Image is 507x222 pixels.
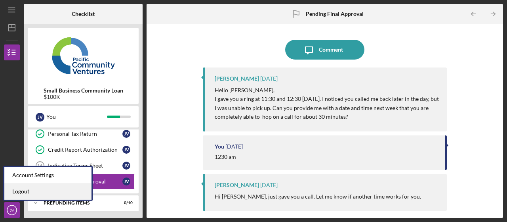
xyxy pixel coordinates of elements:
[37,163,42,168] tspan: 14
[122,146,130,154] div: J V
[4,167,91,183] div: Account Settings
[72,11,95,17] b: Checklist
[215,95,439,121] p: I gave you a ring at 11:30 and 12:30 [DATE]. I noticed you called me back later in the day, but I...
[306,11,364,17] b: Pending Final Approval
[122,178,130,185] div: J V
[122,162,130,170] div: J V
[4,183,91,200] a: Logout
[32,158,135,174] a: 14Indicative Terms SheetJV
[44,94,123,100] div: $100K
[215,86,439,95] p: Hello [PERSON_NAME],
[32,126,135,142] a: Personal Tax ReturnJV
[46,110,107,124] div: You
[44,201,113,205] div: Prefunding Items
[48,147,122,153] div: Credit Report Authorization
[319,40,343,60] div: Comment
[48,162,122,169] div: Indicative Terms Sheet
[285,40,364,60] button: Comment
[118,201,133,205] div: 0 / 10
[215,182,259,188] div: [PERSON_NAME]
[215,143,224,150] div: You
[44,87,123,94] b: Small Business Community Loan
[215,75,259,82] div: [PERSON_NAME]
[28,32,139,79] img: Product logo
[225,143,243,150] time: 2025-07-16 18:46
[260,75,278,82] time: 2025-07-17 21:49
[32,142,135,158] a: Credit Report AuthorizationJV
[215,154,236,160] div: 1230 am
[48,131,122,137] div: Personal Tax Return
[4,202,20,218] button: JV
[260,182,278,188] time: 2025-07-16 18:31
[36,113,44,122] div: J V
[215,192,421,201] p: Hi [PERSON_NAME], just gave you a call. Let me know if another time works for you.
[122,130,130,138] div: J V
[10,208,14,212] text: JV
